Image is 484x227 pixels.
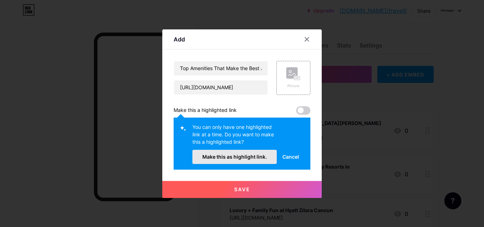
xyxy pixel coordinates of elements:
[286,83,300,89] div: Picture
[162,181,322,198] button: Save
[174,106,237,115] div: Make this a highlighted link
[277,150,305,164] button: Cancel
[174,80,268,95] input: URL
[174,35,185,44] div: Add
[192,150,277,164] button: Make this as highlight link.
[192,123,277,150] div: You can only have one highlighted link at a time. Do you want to make this a highlighted link?
[282,153,299,160] span: Cancel
[202,154,267,160] span: Make this as highlight link.
[174,61,268,75] input: Title
[234,186,250,192] span: Save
